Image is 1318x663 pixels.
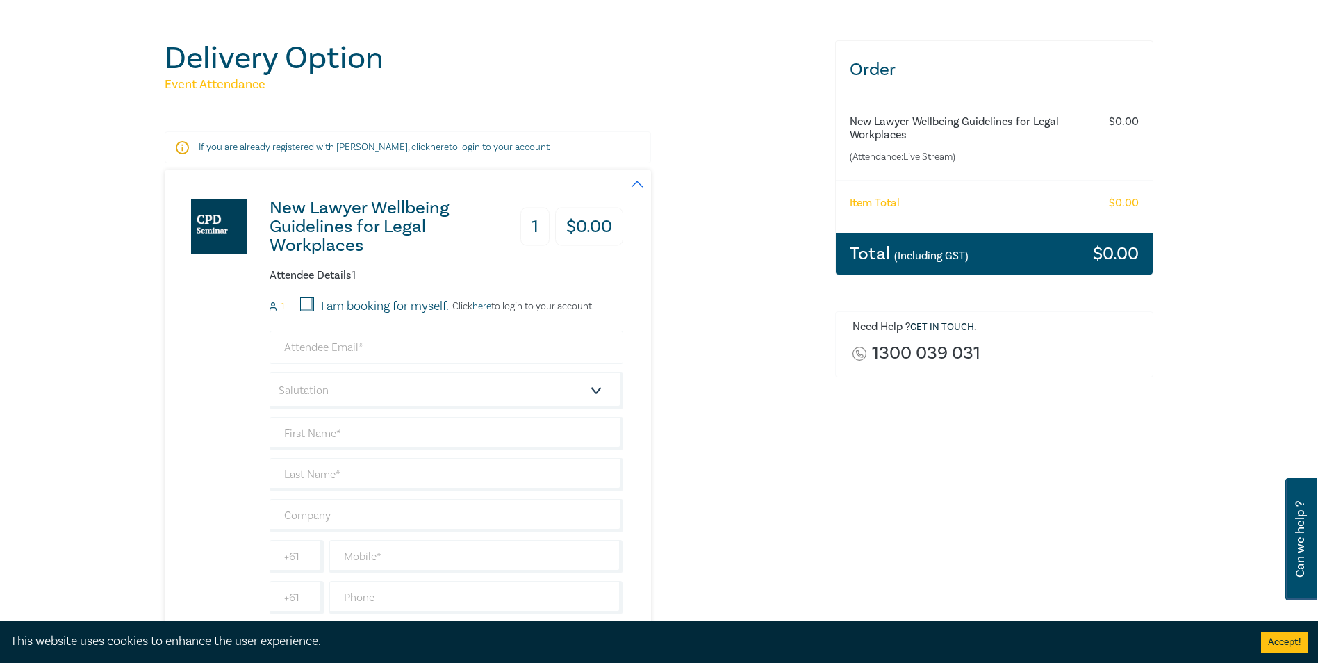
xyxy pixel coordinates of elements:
[1109,115,1139,129] h6: $ 0.00
[894,249,969,263] small: (Including GST)
[850,197,900,210] h6: Item Total
[321,297,449,316] label: I am booking for myself.
[270,331,623,364] input: Attendee Email*
[270,499,623,532] input: Company
[850,245,969,263] h3: Total
[329,581,623,614] input: Phone
[270,269,623,282] h6: Attendee Details 1
[520,208,550,246] h3: 1
[329,540,623,573] input: Mobile*
[191,199,247,254] img: New Lawyer Wellbeing Guidelines for Legal Workplaces
[1093,245,1139,263] h3: $ 0.00
[850,150,1084,164] small: (Attendance: Live Stream )
[910,321,974,334] a: Get in touch
[430,141,449,154] a: here
[270,581,324,614] input: +61
[270,458,623,491] input: Last Name*
[836,41,1153,99] h3: Order
[555,208,623,246] h3: $ 0.00
[1109,197,1139,210] h6: $ 0.00
[850,115,1084,142] h6: New Lawyer Wellbeing Guidelines for Legal Workplaces
[872,344,980,363] a: 1300 039 031
[281,302,284,311] small: 1
[472,300,491,313] a: here
[449,301,594,312] p: Click to login to your account.
[270,199,498,255] h3: New Lawyer Wellbeing Guidelines for Legal Workplaces
[165,40,818,76] h1: Delivery Option
[165,76,818,93] h5: Event Attendance
[270,417,623,450] input: First Name*
[852,320,1143,334] h6: Need Help ? .
[1294,486,1307,592] span: Can we help ?
[1261,632,1308,653] button: Accept cookies
[10,632,1240,650] div: This website uses cookies to enhance the user experience.
[270,540,324,573] input: +61
[199,140,617,154] p: If you are already registered with [PERSON_NAME], click to login to your account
